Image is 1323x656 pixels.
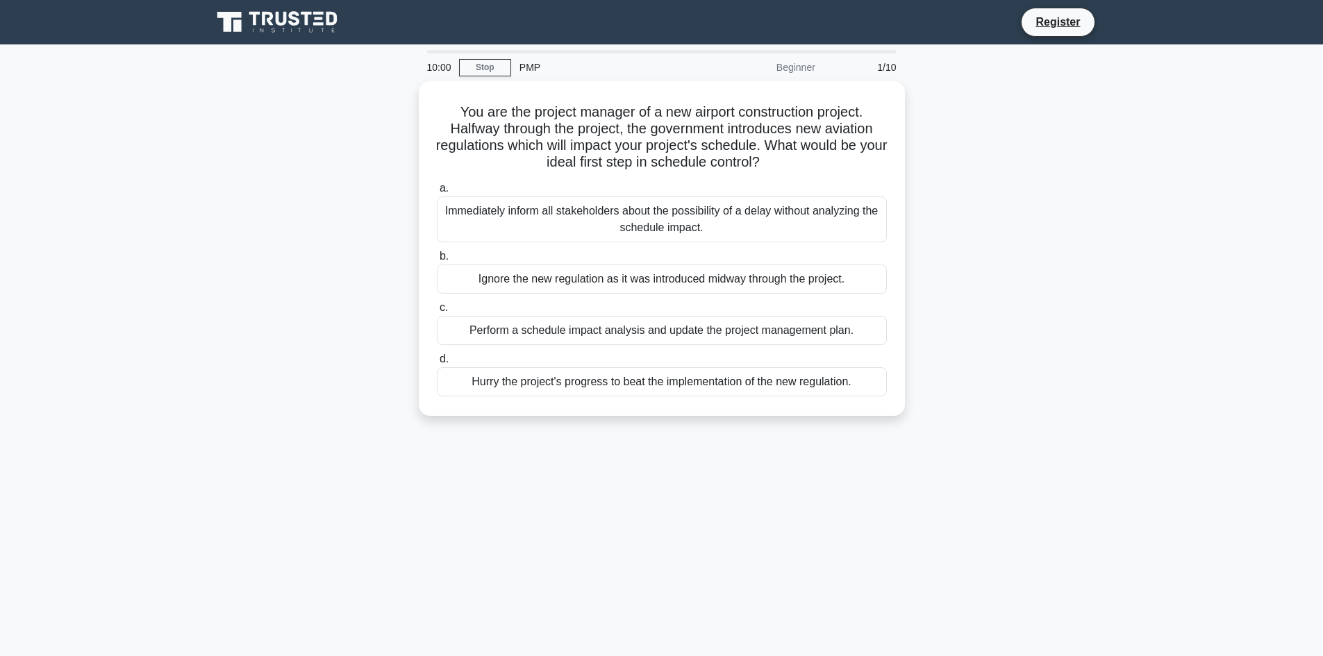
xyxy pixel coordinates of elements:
[419,53,459,81] div: 10:00
[824,53,905,81] div: 1/10
[1027,13,1088,31] a: Register
[511,53,702,81] div: PMP
[459,59,511,76] a: Stop
[435,103,888,171] h5: You are the project manager of a new airport construction project. Halfway through the project, t...
[437,264,887,294] div: Ignore the new regulation as it was introduced midway through the project.
[440,353,449,364] span: d.
[437,367,887,396] div: Hurry the project's progress to beat the implementation of the new regulation.
[702,53,824,81] div: Beginner
[437,196,887,242] div: Immediately inform all stakeholders about the possibility of a delay without analyzing the schedu...
[440,301,448,313] span: c.
[437,316,887,345] div: Perform a schedule impact analysis and update the project management plan.
[440,250,449,262] span: b.
[440,182,449,194] span: a.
